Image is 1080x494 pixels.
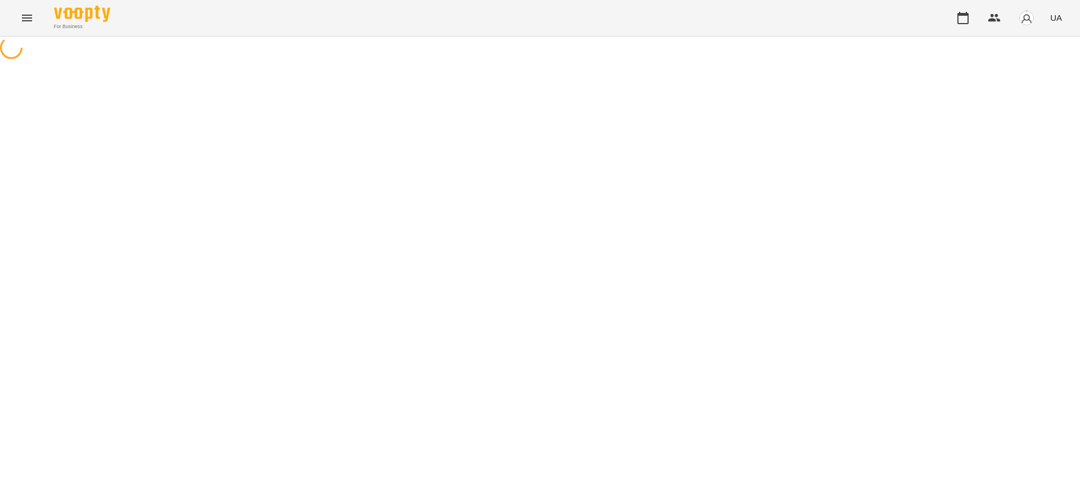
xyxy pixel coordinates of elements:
span: For Business [54,23,110,30]
img: avatar_s.png [1019,10,1034,26]
img: Voopty Logo [54,6,110,22]
button: Menu [13,4,40,31]
span: UA [1050,12,1062,24]
button: UA [1046,7,1066,28]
